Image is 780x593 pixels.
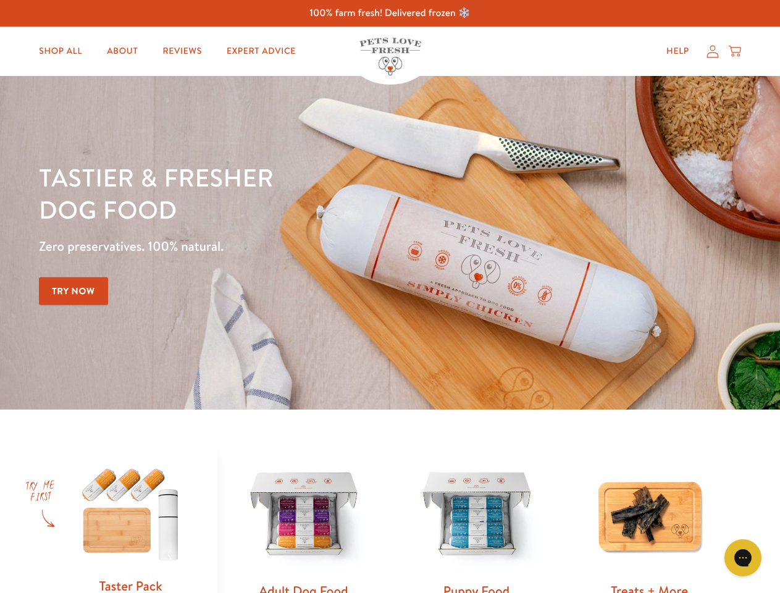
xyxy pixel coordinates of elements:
[39,235,507,258] p: Zero preservatives. 100% natural.
[153,39,211,64] a: Reviews
[39,161,507,225] h1: Tastier & fresher dog food
[39,277,108,305] a: Try Now
[359,38,421,75] img: Pets Love Fresh
[29,39,92,64] a: Shop All
[656,39,699,64] a: Help
[97,39,148,64] a: About
[718,535,768,581] iframe: Gorgias live chat messenger
[217,39,306,64] a: Expert Advice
